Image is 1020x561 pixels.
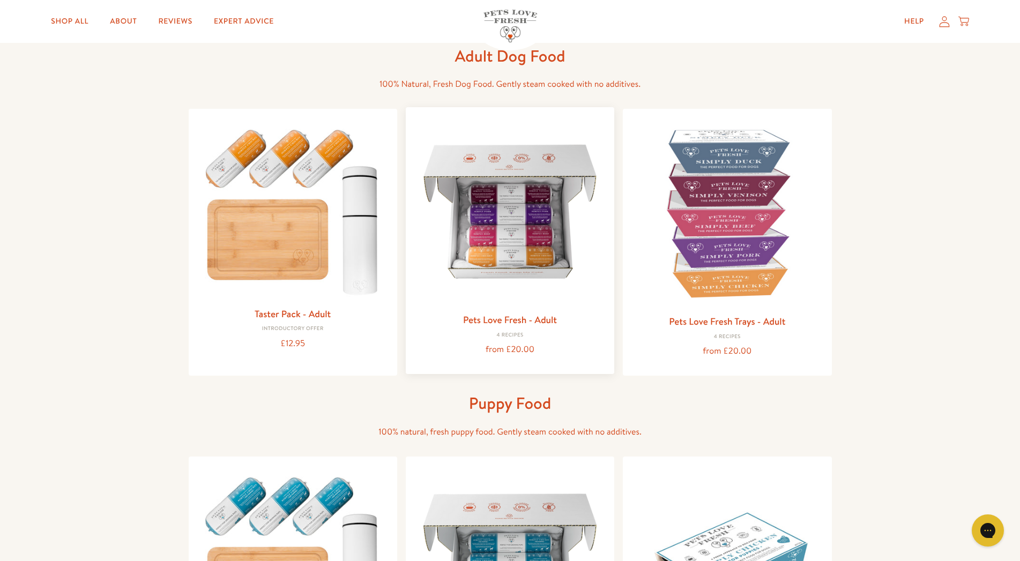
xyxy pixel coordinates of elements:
img: Pets Love Fresh - Adult [414,116,606,307]
img: Pets Love Fresh [483,10,537,42]
div: 4 Recipes [414,332,606,339]
a: Pets Love Fresh Trays - Adult [669,315,785,328]
a: Shop All [42,11,97,32]
h1: Adult Dog Food [339,46,682,66]
span: 100% natural, fresh puppy food. Gently steam cooked with no additives. [378,426,642,438]
a: About [101,11,145,32]
a: Taster Pack - Adult [255,307,331,320]
a: Pets Love Fresh - Adult [463,313,557,326]
div: from £20.00 [414,342,606,357]
div: from £20.00 [631,344,823,358]
a: Reviews [150,11,200,32]
img: Taster Pack - Adult [197,117,389,301]
img: Pets Love Fresh Trays - Adult [631,117,823,309]
iframe: Gorgias live chat messenger [966,511,1009,550]
div: £12.95 [197,336,389,351]
a: Expert Advice [205,11,282,32]
span: 100% Natural, Fresh Dog Food. Gently steam cooked with no additives. [379,78,641,90]
div: Introductory Offer [197,326,389,332]
a: Help [896,11,933,32]
h1: Puppy Food [339,393,682,414]
div: 4 Recipes [631,334,823,340]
